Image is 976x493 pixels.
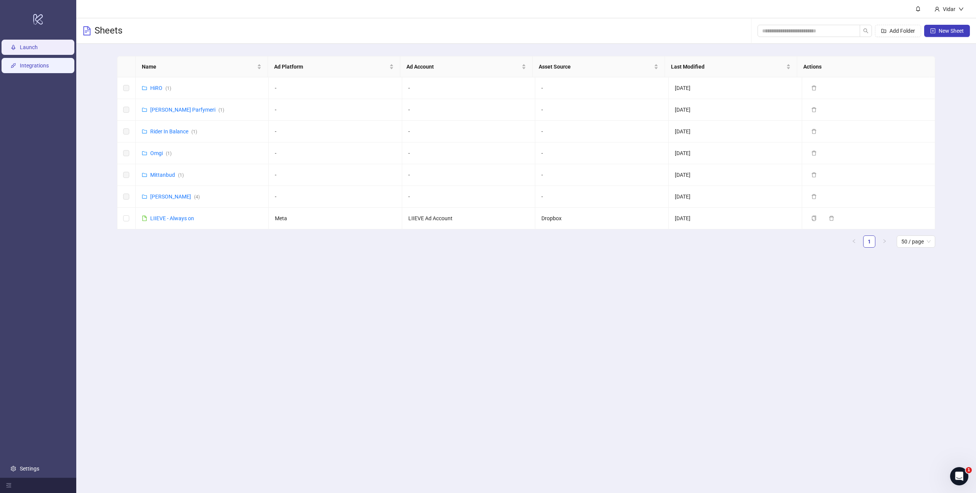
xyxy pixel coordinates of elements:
td: [DATE] [669,186,802,208]
span: ( 1 ) [178,173,184,178]
th: Ad Platform [268,56,400,77]
button: right [878,235,891,248]
span: ( 1 ) [165,86,171,91]
td: [DATE] [669,142,802,164]
td: [DATE] [669,121,802,142]
span: copy [811,216,817,221]
a: Omgi(1) [150,150,172,156]
span: ( 1 ) [218,107,224,113]
span: search [863,28,868,34]
a: Mittanbud(1) [150,172,184,178]
span: bell [915,6,921,11]
td: [DATE] [669,208,802,229]
span: Last Modified [671,62,785,71]
td: - [535,99,669,121]
span: down [958,6,964,12]
span: delete [811,172,817,178]
td: - [402,164,536,186]
a: HiRO(1) [150,85,171,91]
td: - [269,77,402,99]
a: LIIEVE - Always on [150,215,194,221]
button: Add Folder [875,25,921,37]
td: [DATE] [669,99,802,121]
span: 1 [966,467,972,473]
a: Rider In Balance(1) [150,128,197,134]
span: folder [142,194,147,199]
span: ( 4 ) [194,194,200,200]
span: Name [142,62,255,71]
button: New Sheet [924,25,970,37]
span: file-text [82,26,91,35]
span: delete [829,216,834,221]
th: Ad Account [400,56,533,77]
td: LIIEVE Ad Account [402,208,536,229]
button: left [848,235,860,248]
td: - [269,142,402,164]
span: folder [142,150,147,156]
li: Next Page [878,235,891,248]
span: ( 1 ) [166,151,172,156]
span: plus-square [930,28,936,34]
td: - [402,186,536,208]
span: folder [142,107,147,112]
th: Actions [797,56,929,77]
span: folder [142,129,147,134]
td: - [269,164,402,186]
span: left [852,239,856,243]
td: - [402,121,536,142]
span: ( 1 ) [191,129,197,134]
li: Previous Page [848,235,860,248]
span: menu-fold [6,483,11,488]
th: Asset Source [533,56,665,77]
span: folder [142,85,147,91]
span: right [882,239,887,243]
td: - [535,142,669,164]
span: folder-add [881,28,886,34]
span: Add Folder [889,28,915,34]
span: delete [811,129,817,134]
td: - [535,121,669,142]
td: Dropbox [535,208,669,229]
span: Ad Platform [274,62,388,71]
span: file [142,216,147,221]
span: 50 / page [901,236,931,247]
a: Settings [20,466,39,472]
span: New Sheet [939,28,964,34]
th: Last Modified [665,56,797,77]
a: 1 [864,236,875,247]
td: - [269,121,402,142]
a: Integrations [20,62,49,69]
span: delete [811,150,817,156]
a: [PERSON_NAME](4) [150,194,200,200]
td: - [402,77,536,99]
td: - [269,186,402,208]
a: [PERSON_NAME] Parfymeri(1) [150,107,224,113]
span: Asset Source [539,62,652,71]
h3: Sheets [95,25,122,37]
td: - [535,77,669,99]
li: 1 [863,235,875,248]
span: delete [811,194,817,199]
td: - [535,186,669,208]
th: Name [136,56,268,77]
div: Page Size [897,235,935,248]
td: - [402,142,536,164]
td: - [269,99,402,121]
span: user [934,6,940,12]
iframe: Intercom live chat [950,467,968,485]
td: [DATE] [669,164,802,186]
span: delete [811,85,817,91]
td: Meta [269,208,402,229]
div: Vidar [940,5,958,13]
span: delete [811,107,817,112]
span: folder [142,172,147,178]
td: [DATE] [669,77,802,99]
td: - [535,164,669,186]
span: Ad Account [406,62,520,71]
td: - [402,99,536,121]
a: Launch [20,44,38,50]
